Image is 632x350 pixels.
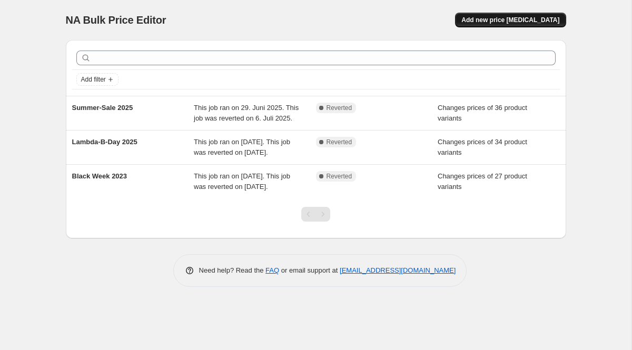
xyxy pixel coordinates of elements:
[194,138,290,156] span: This job ran on [DATE]. This job was reverted on [DATE].
[72,138,137,146] span: Lambda-B-Day 2025
[76,73,118,86] button: Add filter
[301,207,330,222] nav: Pagination
[81,75,106,84] span: Add filter
[72,172,127,180] span: Black Week 2023
[265,266,279,274] a: FAQ
[72,104,133,112] span: Summer-Sale 2025
[194,172,290,191] span: This job ran on [DATE]. This job was reverted on [DATE].
[455,13,566,27] button: Add new price [MEDICAL_DATA]
[66,14,166,26] span: NA Bulk Price Editor
[327,104,352,112] span: Reverted
[327,172,352,181] span: Reverted
[279,266,340,274] span: or email support at
[199,266,266,274] span: Need help? Read the
[194,104,299,122] span: This job ran on 29. Juni 2025. This job was reverted on 6. Juli 2025.
[438,104,527,122] span: Changes prices of 36 product variants
[438,172,527,191] span: Changes prices of 27 product variants
[438,138,527,156] span: Changes prices of 34 product variants
[340,266,456,274] a: [EMAIL_ADDRESS][DOMAIN_NAME]
[461,16,559,24] span: Add new price [MEDICAL_DATA]
[327,138,352,146] span: Reverted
